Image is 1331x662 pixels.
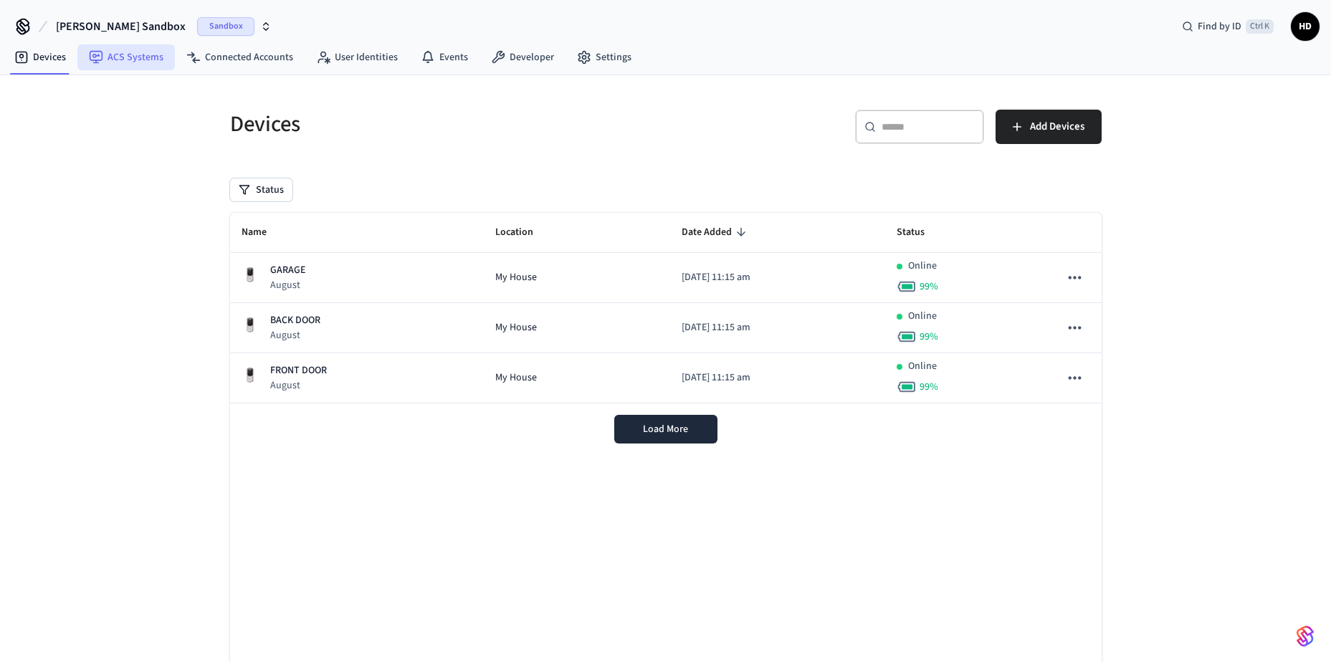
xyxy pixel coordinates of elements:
[3,44,77,70] a: Devices
[270,378,327,393] p: August
[920,380,938,394] span: 99 %
[1198,19,1241,34] span: Find by ID
[495,370,537,385] span: My House
[242,317,259,334] img: Yale Assure Touchscreen Wifi Smart Lock, Satin Nickel, Front
[908,259,937,274] p: Online
[197,17,254,36] span: Sandbox
[480,44,566,70] a: Developer
[305,44,409,70] a: User Identities
[920,279,938,294] span: 99 %
[1170,14,1285,39] div: Find by IDCtrl K
[175,44,305,70] a: Connected Accounts
[270,328,320,342] p: August
[230,213,1102,403] table: sticky table
[242,367,259,384] img: Yale Assure Touchscreen Wifi Smart Lock, Satin Nickel, Front
[270,363,327,378] p: FRONT DOOR
[495,270,537,285] span: My House
[643,422,688,436] span: Load More
[230,178,292,201] button: Status
[1291,12,1320,41] button: HD
[566,44,643,70] a: Settings
[1030,117,1084,136] span: Add Devices
[682,270,874,285] p: [DATE] 11:15 am
[77,44,175,70] a: ACS Systems
[682,221,750,244] span: Date Added
[682,370,874,385] p: [DATE] 11:15 am
[495,320,537,335] span: My House
[270,313,320,328] p: BACK DOOR
[242,267,259,284] img: Yale Assure Touchscreen Wifi Smart Lock, Satin Nickel, Front
[614,415,717,443] button: Load More
[1246,19,1274,34] span: Ctrl K
[908,359,937,374] p: Online
[270,263,305,278] p: GARAGE
[230,110,657,139] h5: Devices
[270,278,305,292] p: August
[996,110,1102,144] button: Add Devices
[242,221,285,244] span: Name
[495,221,552,244] span: Location
[920,330,938,344] span: 99 %
[908,309,937,324] p: Online
[682,320,874,335] p: [DATE] 11:15 am
[409,44,480,70] a: Events
[1297,625,1314,648] img: SeamLogoGradient.69752ec5.svg
[56,18,186,35] span: [PERSON_NAME] Sandbox
[897,221,943,244] span: Status
[1292,14,1318,39] span: HD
